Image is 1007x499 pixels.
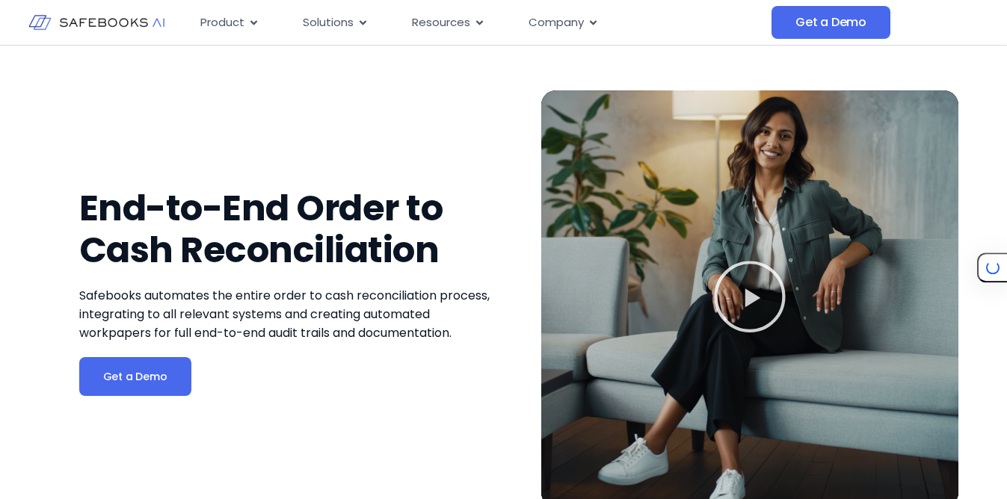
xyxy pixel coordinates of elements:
a: Get a Demo [772,6,890,39]
span: Resources [412,14,470,31]
nav: Menu [188,8,772,37]
span: Product [200,14,244,31]
span: Get a Demo [795,15,866,30]
div: Menu Toggle [188,8,772,37]
h1: End-to-End Order to Cash Reconciliation [79,187,496,271]
span: Safebooks automates the entire order to cash reconciliation process, integrating to all relevant ... [79,287,490,341]
span: Solutions [303,14,354,31]
div: Play Video [712,259,787,338]
span: Company [529,14,584,31]
a: Get a Demo [79,357,191,396]
span: Get a Demo [103,369,167,384]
